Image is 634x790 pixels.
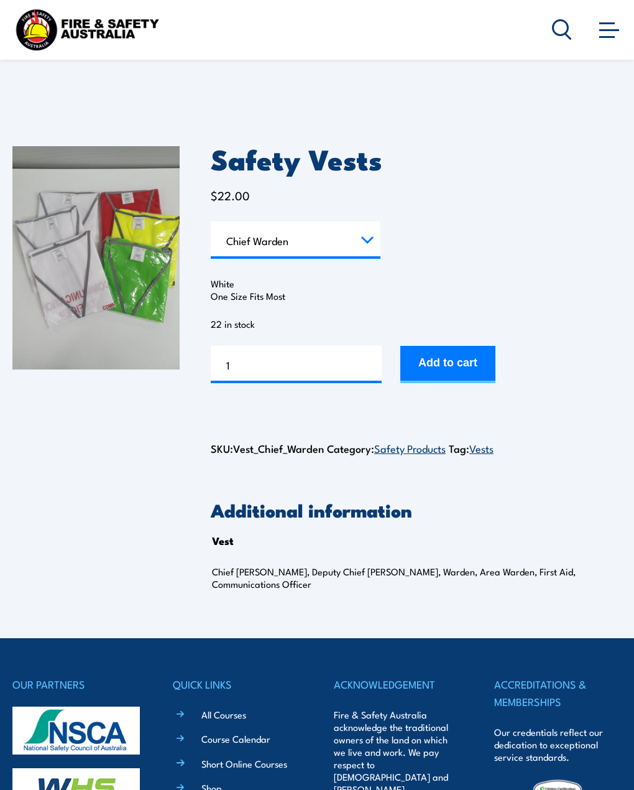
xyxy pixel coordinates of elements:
p: White One Size Fits Most [211,277,622,302]
a: All Courses [201,708,246,721]
a: Vests [469,440,494,455]
img: nsca-logo-footer [12,707,140,755]
p: Our credentials reflect our dedication to exceptional service standards. [494,726,622,763]
a: Course Calendar [201,732,270,745]
span: SKU: [211,440,324,456]
button: Add to cart [400,346,495,383]
p: 22 in stock [211,318,622,330]
th: Vest [212,531,234,550]
h4: ACCREDITATIONS & MEMBERSHIPS [494,676,622,710]
span: Vest_Chief_Warden [233,440,324,456]
p: Chief [PERSON_NAME], Deputy Chief [PERSON_NAME], Warden, Area Warden, First Aid, Communications O... [212,565,620,590]
span: $ [211,187,218,203]
iframe: Secure express checkout frame [208,399,624,434]
input: Product quantity [211,346,382,383]
a: Short Online Courses [201,757,287,770]
span: Tag: [449,440,494,456]
h4: ACKNOWLEDGEMENT [334,676,461,693]
h4: OUR PARTNERS [12,676,140,693]
img: 20230220_093531-scaled-1.jpg [12,146,180,369]
a: Safety Products [374,440,446,455]
h1: Safety Vests [211,146,622,170]
span: Category: [327,440,446,456]
h2: Additional information [211,501,622,518]
h4: QUICK LINKS [173,676,300,693]
bdi: 22.00 [211,187,250,203]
